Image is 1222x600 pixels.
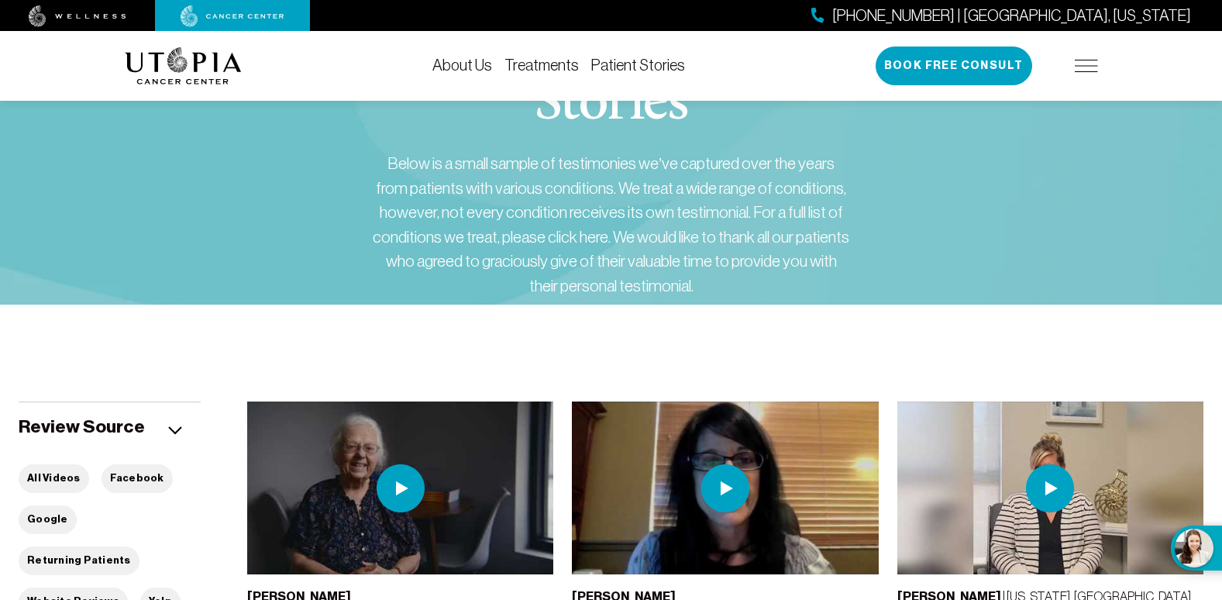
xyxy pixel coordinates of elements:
[371,151,852,298] div: Below is a small sample of testimonies we’ve captured over the years from patients with various c...
[1075,60,1098,72] img: icon-hamburger
[832,5,1191,27] span: [PHONE_NUMBER] | [GEOGRAPHIC_DATA], [US_STATE]
[19,505,77,534] button: Google
[1026,464,1074,512] img: play icon
[535,77,688,133] h1: Stories
[247,402,553,574] img: thumbnail
[701,464,749,512] img: play icon
[504,57,579,74] a: Treatments
[876,47,1032,85] button: Book Free Consult
[19,547,139,575] button: Returning Patients
[19,464,89,493] button: All Videos
[19,415,145,439] h5: Review Source
[181,5,284,27] img: cancer center
[168,426,182,435] img: icon
[377,464,425,512] img: play icon
[811,5,1191,27] a: [PHONE_NUMBER] | [GEOGRAPHIC_DATA], [US_STATE]
[432,57,492,74] a: About Us
[125,47,242,84] img: logo
[102,464,173,493] button: Facebook
[591,57,685,74] a: Patient Stories
[29,5,126,27] img: wellness
[572,402,878,574] img: thumbnail
[897,402,1203,574] img: thumbnail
